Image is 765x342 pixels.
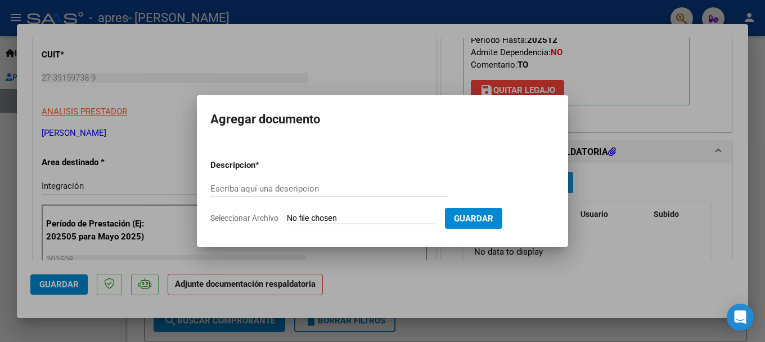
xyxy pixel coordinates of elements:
span: Seleccionar Archivo [210,214,278,223]
p: Descripcion [210,159,314,172]
h2: Agregar documento [210,109,555,130]
button: Guardar [445,208,502,229]
span: Guardar [454,214,493,224]
div: Open Intercom Messenger [727,304,754,331]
